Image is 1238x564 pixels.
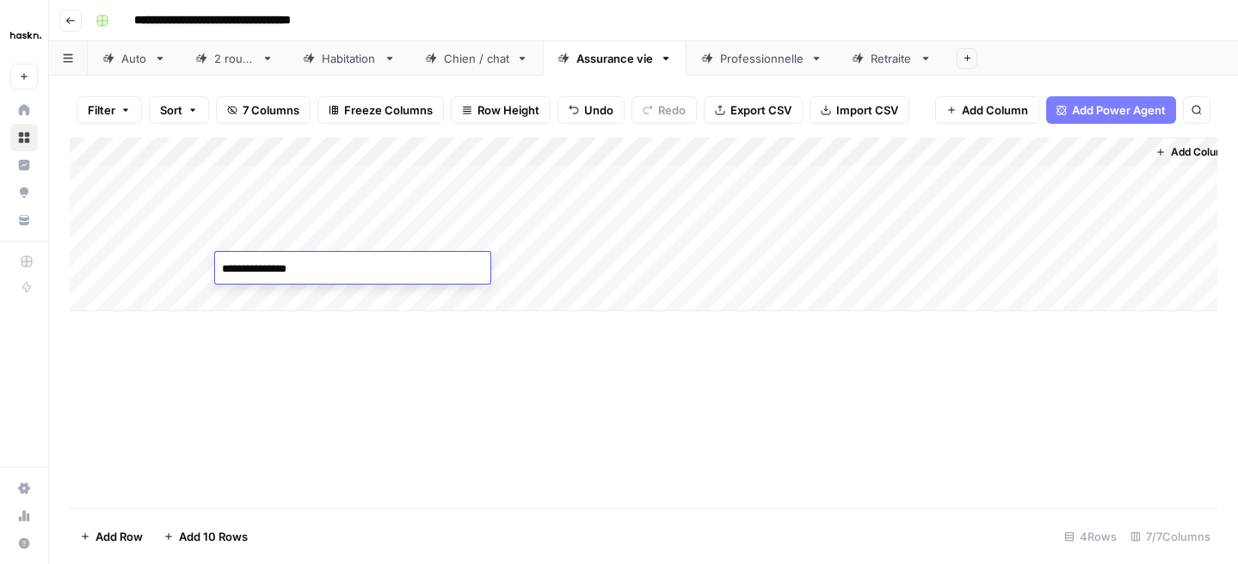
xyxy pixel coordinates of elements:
[10,179,38,206] a: Opportunities
[871,50,913,67] div: Retraite
[658,101,686,119] span: Redo
[10,14,38,57] button: Workspace: Haskn
[557,96,625,124] button: Undo
[451,96,551,124] button: Row Height
[584,101,613,119] span: Undo
[444,50,509,67] div: Chien / chat
[70,523,153,550] button: Add Row
[1057,523,1124,550] div: 4 Rows
[149,96,209,124] button: Sort
[10,151,38,179] a: Insights
[1149,141,1238,163] button: Add Column
[243,101,299,119] span: 7 Columns
[704,96,803,124] button: Export CSV
[153,523,258,550] button: Add 10 Rows
[10,502,38,530] a: Usage
[88,41,181,76] a: Auto
[288,41,410,76] a: Habitation
[160,101,182,119] span: Sort
[216,96,311,124] button: 7 Columns
[10,124,38,151] a: Browse
[95,528,143,545] span: Add Row
[179,528,248,545] span: Add 10 Rows
[10,206,38,234] a: Your Data
[214,50,255,67] div: 2 roues
[1046,96,1176,124] button: Add Power Agent
[10,475,38,502] a: Settings
[543,41,687,76] a: Assurance vie
[10,96,38,124] a: Home
[344,101,433,119] span: Freeze Columns
[720,50,804,67] div: Professionnelle
[576,50,653,67] div: Assurance vie
[1124,523,1217,550] div: 7/7 Columns
[77,96,142,124] button: Filter
[935,96,1039,124] button: Add Column
[317,96,444,124] button: Freeze Columns
[410,41,543,76] a: Chien / chat
[88,101,115,119] span: Filter
[631,96,697,124] button: Redo
[1171,144,1231,160] span: Add Column
[10,530,38,557] button: Help + Support
[477,101,539,119] span: Row Height
[1072,101,1166,119] span: Add Power Agent
[687,41,837,76] a: Professionnelle
[810,96,909,124] button: Import CSV
[181,41,288,76] a: 2 roues
[836,101,898,119] span: Import CSV
[730,101,791,119] span: Export CSV
[10,20,41,51] img: Haskn Logo
[837,41,946,76] a: Retraite
[962,101,1028,119] span: Add Column
[322,50,377,67] div: Habitation
[121,50,147,67] div: Auto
